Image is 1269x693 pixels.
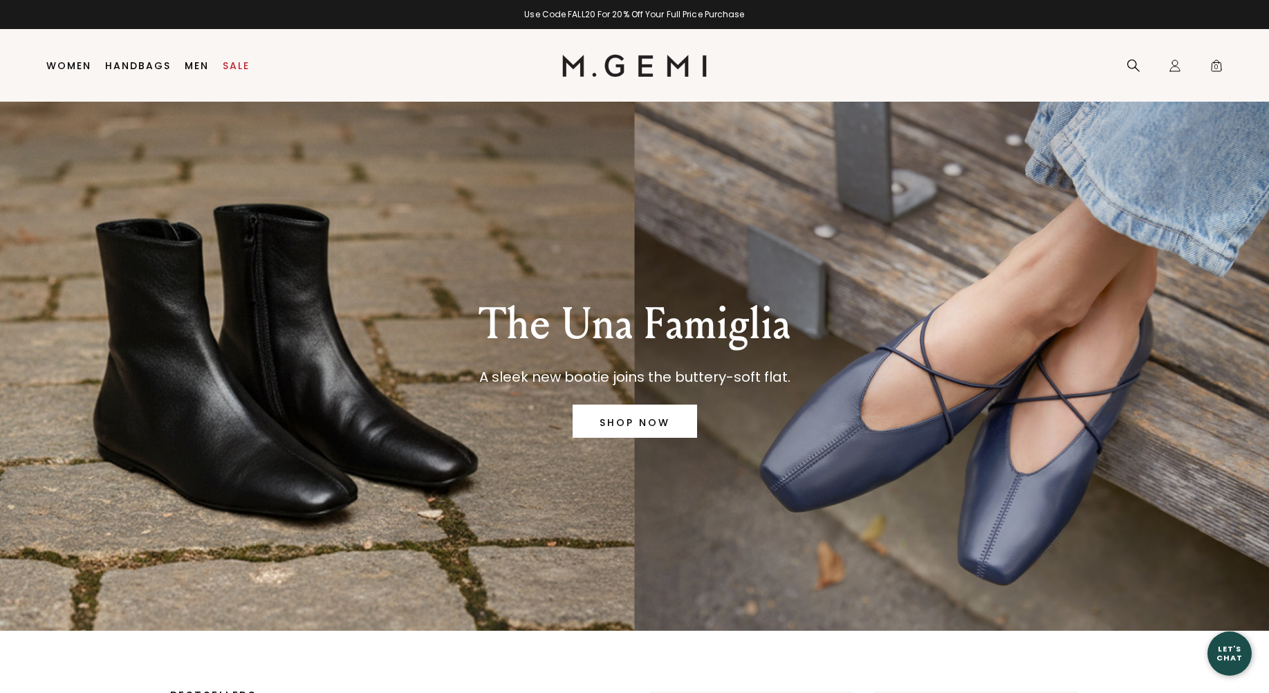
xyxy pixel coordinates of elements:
a: Men [185,60,209,71]
a: SHOP NOW [573,405,697,438]
a: Women [46,60,91,71]
p: The Una Famiglia [479,299,790,349]
a: Sale [223,60,250,71]
div: Let's Chat [1207,645,1252,662]
a: Handbags [105,60,171,71]
img: M.Gemi [562,55,707,77]
span: 0 [1210,62,1223,75]
p: A sleek new bootie joins the buttery-soft flat. [479,366,790,388]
